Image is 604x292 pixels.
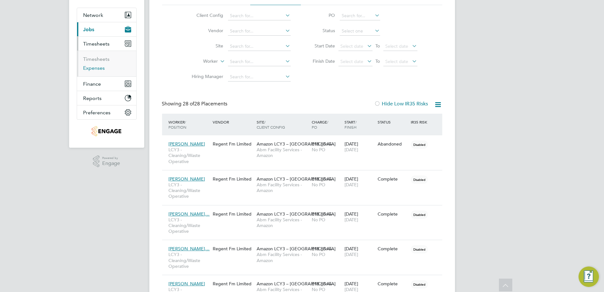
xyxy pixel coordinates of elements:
[181,58,218,65] label: Worker
[312,119,328,130] span: / PO
[376,116,409,128] div: Status
[343,138,376,156] div: [DATE]
[102,155,120,161] span: Powered by
[307,12,335,18] label: PO
[167,208,442,213] a: [PERSON_NAME]…LCY3 - Cleaning/Waste OperativeRegent Fm LimitedAmazon LCY3 – [GEOGRAPHIC_DATA]Abm ...
[411,280,428,288] span: Disabled
[228,42,291,51] input: Search for...
[255,116,310,133] div: Site
[228,57,291,66] input: Search for...
[341,43,364,49] span: Select date
[77,126,137,136] a: Go to home page
[169,176,205,182] span: [PERSON_NAME]
[312,252,325,257] span: No PO
[211,138,255,150] div: Regent Fm Limited
[83,110,111,116] span: Preferences
[83,65,105,71] a: Expenses
[310,116,343,133] div: Charge
[257,211,336,217] span: Amazon LCY3 – [GEOGRAPHIC_DATA]
[169,217,210,234] span: LCY3 - Cleaning/Waste Operative
[169,211,210,217] span: [PERSON_NAME]…
[77,77,136,91] button: Finance
[307,58,335,64] label: Finish Date
[77,37,136,51] button: Timesheets
[187,43,224,49] label: Site
[345,252,358,257] span: [DATE]
[169,252,210,269] span: LCY3 - Cleaning/Waste Operative
[257,252,309,263] span: Abm Facility Services - Amazon
[409,116,431,128] div: IR35 Risk
[378,211,408,217] div: Complete
[257,281,336,287] span: Amazon LCY3 – [GEOGRAPHIC_DATA]
[345,217,358,223] span: [DATE]
[211,278,255,290] div: Regent Fm Limited
[378,281,408,287] div: Complete
[343,173,376,191] div: [DATE]
[374,57,382,65] span: To
[162,101,229,107] div: Showing
[340,27,380,36] input: Select one
[83,95,102,101] span: Reports
[257,141,336,147] span: Amazon LCY3 – [GEOGRAPHIC_DATA]
[579,267,599,287] button: Engage Resource Center
[312,182,325,188] span: No PO
[83,26,95,32] span: Jobs
[187,28,224,33] label: Vendor
[169,182,210,199] span: LCY3 - Cleaning/Waste Operative
[340,11,380,20] input: Search for...
[228,11,291,20] input: Search for...
[257,147,309,158] span: Abm Facility Services - Amazon
[93,155,120,167] a: Powered byEngage
[77,105,136,119] button: Preferences
[343,116,376,133] div: Start
[411,245,428,253] span: Disabled
[92,126,121,136] img: regentfm-logo-retina.png
[411,210,428,219] span: Disabled
[327,142,332,146] span: / hr
[183,101,195,107] span: 28 of
[312,281,326,287] span: £18.86
[312,217,325,223] span: No PO
[102,161,120,166] span: Engage
[257,119,285,130] span: / Client Config
[169,147,210,164] span: LCY3 - Cleaning/Waste Operative
[327,177,332,182] span: / hr
[341,59,364,64] span: Select date
[378,176,408,182] div: Complete
[211,208,255,220] div: Regent Fm Limited
[83,41,110,47] span: Timesheets
[378,246,408,252] div: Complete
[83,12,103,18] span: Network
[169,246,210,252] span: [PERSON_NAME]…
[228,27,291,36] input: Search for...
[374,42,382,50] span: To
[345,147,358,153] span: [DATE]
[77,51,136,76] div: Timesheets
[187,12,224,18] label: Client Config
[257,246,336,252] span: Amazon LCY3 – [GEOGRAPHIC_DATA]
[167,173,442,178] a: [PERSON_NAME]LCY3 - Cleaning/Waste OperativeRegent Fm LimitedAmazon LCY3 – [GEOGRAPHIC_DATA]Abm F...
[312,141,326,147] span: £18.86
[187,74,224,79] label: Hiring Manager
[169,281,205,287] span: [PERSON_NAME]
[327,212,332,217] span: / hr
[257,176,336,182] span: Amazon LCY3 – [GEOGRAPHIC_DATA]
[228,73,291,82] input: Search for...
[386,59,409,64] span: Select date
[169,119,187,130] span: / Position
[77,8,136,22] button: Network
[169,141,205,147] span: [PERSON_NAME]
[307,43,335,49] label: Start Date
[307,28,335,33] label: Status
[374,101,428,107] label: Hide Low IR35 Risks
[411,140,428,149] span: Disabled
[312,211,326,217] span: £18.86
[167,277,442,283] a: [PERSON_NAME]LCY3 - Cleaning/Waste OperativeRegent Fm LimitedAmazon LCY3 – [GEOGRAPHIC_DATA]Abm F...
[411,175,428,184] span: Disabled
[211,116,255,128] div: Vendor
[345,182,358,188] span: [DATE]
[77,22,136,36] button: Jobs
[167,116,211,133] div: Worker
[257,182,309,193] span: Abm Facility Services - Amazon
[183,101,228,107] span: 28 Placements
